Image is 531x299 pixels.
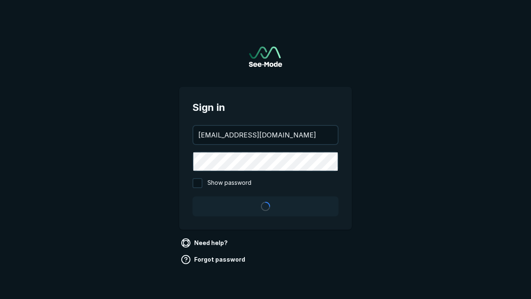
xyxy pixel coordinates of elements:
a: Forgot password [179,253,248,266]
span: Show password [207,178,251,188]
input: your@email.com [193,126,338,144]
span: Sign in [192,100,339,115]
a: Need help? [179,236,231,250]
a: Go to sign in [249,47,282,67]
img: See-Mode Logo [249,47,282,67]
